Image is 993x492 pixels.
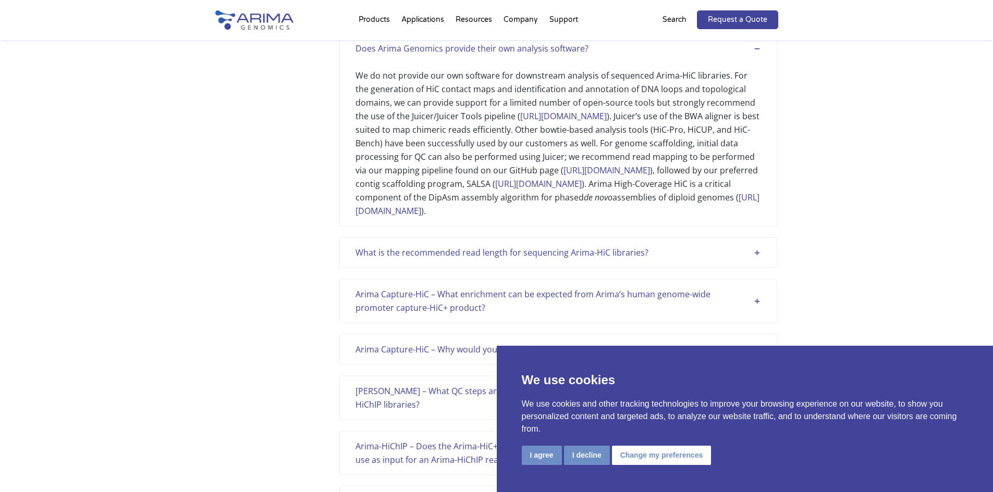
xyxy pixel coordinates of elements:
a: [URL][DOMAIN_NAME] [495,178,582,190]
div: What is the recommended read length for sequencing Arima-HiC libraries? [355,246,761,259]
div: We do not provide our own software for downstream analysis of sequenced Arima-HiC libraries. For ... [355,55,761,218]
button: Change my preferences [612,446,712,465]
img: Arima-Genomics-logo [215,10,293,30]
div: Arima Capture-HiC – Why would you perform both pre and post capture sequencing? [355,343,761,356]
div: Does Arima Genomics provide their own analysis software? [355,42,761,55]
div: Arima-HiChIP – Does the Arima-HiC+ kit provide a way to optimize the amount of sample material to... [355,439,761,466]
button: I decline [564,446,610,465]
a: [URL][DOMAIN_NAME] [520,110,607,122]
div: [PERSON_NAME] – What QC steps are involved in ensuring high-quality and high-complexity Arima-HiC... [355,384,761,411]
em: de novo [584,192,612,203]
a: [URL][DOMAIN_NAME] [563,165,650,176]
button: I agree [522,446,562,465]
div: Arima Capture-HiC – What enrichment can be expected from Arima’s human genome-wide promoter captu... [355,287,761,314]
a: [URL][DOMAIN_NAME] [355,192,759,217]
a: Request a Quote [697,10,778,29]
p: We use cookies and other tracking technologies to improve your browsing experience on our website... [522,398,969,435]
p: Search [663,13,686,27]
p: We use cookies [522,371,969,389]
